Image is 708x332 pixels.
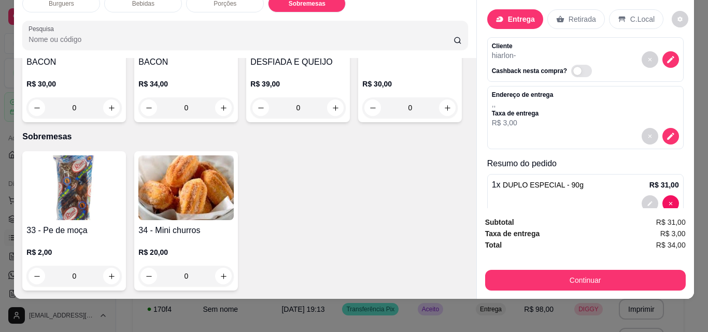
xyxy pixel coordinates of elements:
button: decrease-product-quantity [140,99,157,116]
button: decrease-product-quantity [29,268,45,284]
button: decrease-product-quantity [662,195,679,212]
p: R$ 30,00 [26,79,122,89]
p: , , [492,99,554,109]
button: decrease-product-quantity [364,99,381,116]
strong: Total [485,241,502,249]
p: Cliente [492,42,596,50]
button: increase-product-quantity [215,268,232,284]
p: hiarlon - [492,50,596,61]
p: R$ 20,00 [138,247,234,257]
p: Taxa de entrega [492,109,554,118]
p: Cashback nesta compra? [492,67,567,75]
p: R$ 30,00 [362,79,458,89]
button: increase-product-quantity [103,99,120,116]
button: decrease-product-quantity [642,195,658,212]
p: Retirada [569,14,596,24]
p: R$ 2,00 [26,247,122,257]
h4: 33 - Pe de moça [26,224,122,237]
span: DUPLO ESPECIAL - 90g [503,181,584,189]
button: increase-product-quantity [439,99,456,116]
p: Sobremesas [22,131,468,143]
button: Continuar [485,270,686,291]
button: increase-product-quantity [215,99,232,116]
p: Resumo do pedido [487,157,684,170]
button: decrease-product-quantity [642,128,658,145]
p: C.Local [630,14,655,24]
p: Endereço de entrega [492,91,554,99]
label: Automatic updates [571,65,596,77]
p: Entrega [508,14,535,24]
button: decrease-product-quantity [29,99,45,116]
input: Pesquisa [29,34,454,45]
strong: Subtotal [485,218,514,226]
p: R$ 3,00 [492,118,554,128]
button: decrease-product-quantity [252,99,269,116]
button: decrease-product-quantity [672,11,688,27]
span: R$ 34,00 [656,239,686,251]
img: product-image [138,155,234,220]
img: product-image [26,155,122,220]
span: R$ 31,00 [656,216,686,228]
button: decrease-product-quantity [642,51,658,68]
button: increase-product-quantity [103,268,120,284]
strong: Taxa de entrega [485,229,540,238]
span: R$ 3,00 [660,228,686,239]
p: R$ 34,00 [138,79,234,89]
button: decrease-product-quantity [662,128,679,145]
button: decrease-product-quantity [662,51,679,68]
button: decrease-product-quantity [140,268,157,284]
p: R$ 39,00 [250,79,346,89]
label: Pesquisa [29,24,58,33]
button: increase-product-quantity [327,99,344,116]
p: 1 x [492,179,584,191]
p: R$ 31,00 [649,180,679,190]
h4: 34 - Mini churros [138,224,234,237]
